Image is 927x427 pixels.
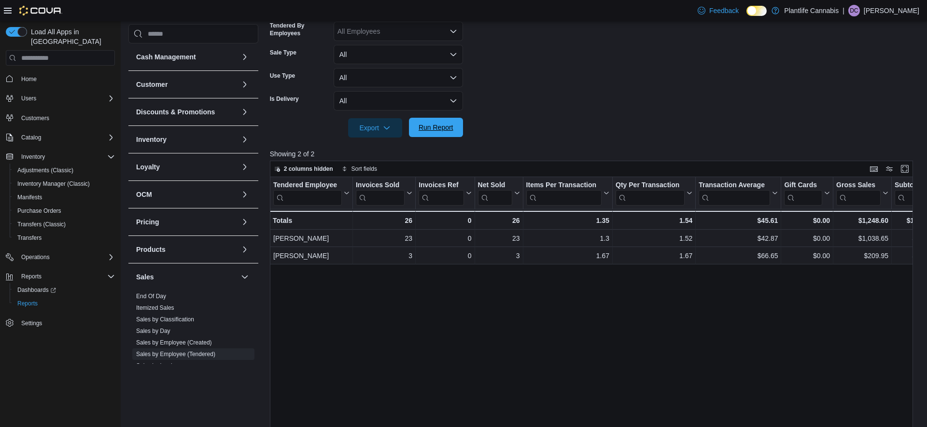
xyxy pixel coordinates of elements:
h3: Customer [136,80,168,89]
button: Reports [17,271,45,282]
span: Purchase Orders [17,207,61,215]
button: Tendered Employee [273,181,350,206]
span: Dashboards [14,284,115,296]
a: Transfers [14,232,45,244]
a: Itemized Sales [136,304,174,311]
div: 1.54 [616,215,692,226]
div: $209.95 [836,250,888,262]
div: Tendered Employee [273,181,342,206]
span: Reports [17,300,38,307]
button: OCM [239,189,251,200]
div: $42.87 [699,233,778,244]
h3: Loyalty [136,162,160,172]
button: Operations [2,250,119,264]
a: Sales by Invoice [136,362,178,369]
button: Sales [136,272,237,282]
a: Settings [17,317,46,329]
a: End Of Day [136,293,166,300]
span: Adjustments (Classic) [17,166,73,174]
a: Dashboards [10,283,119,297]
button: Enter fullscreen [899,163,911,175]
span: Run Report [419,123,453,132]
button: Net Sold [478,181,520,206]
h3: Products [136,245,166,254]
button: Cash Management [239,51,251,63]
span: Purchase Orders [14,205,115,217]
a: Home [17,73,41,85]
button: Catalog [17,132,45,143]
span: Manifests [14,192,115,203]
div: Net Sold [478,181,512,190]
div: Donna Chapman [848,5,860,16]
button: Invoices Ref [419,181,471,206]
div: Gross Sales [836,181,881,206]
button: Inventory [17,151,49,163]
div: 26 [356,215,412,226]
div: Qty Per Transaction [616,181,685,190]
div: $45.61 [699,215,778,226]
span: Transfers [14,232,115,244]
nav: Complex example [6,68,115,355]
div: 3 [478,250,520,262]
span: Home [21,75,37,83]
div: [PERSON_NAME] [273,233,350,244]
button: Customers [2,111,119,125]
span: Inventory [21,153,45,161]
button: Pricing [136,217,237,227]
button: Settings [2,316,119,330]
span: Customers [17,112,115,124]
input: Dark Mode [746,6,767,16]
div: Transaction Average [699,181,770,190]
a: Adjustments (Classic) [14,165,77,176]
div: $0.00 [784,215,830,226]
span: Load All Apps in [GEOGRAPHIC_DATA] [27,27,115,46]
span: Settings [17,317,115,329]
a: Dashboards [14,284,60,296]
a: Sales by Classification [136,316,194,323]
button: Qty Per Transaction [616,181,692,206]
a: Reports [14,298,42,309]
span: Adjustments (Classic) [14,165,115,176]
span: Transfers (Classic) [14,219,115,230]
button: Transfers (Classic) [10,218,119,231]
label: Sale Type [270,49,296,56]
a: Sales by Employee (Created) [136,339,212,346]
button: Run Report [409,118,463,137]
div: [PERSON_NAME] [273,250,350,262]
div: Gift Card Sales [784,181,822,206]
div: 1.67 [616,250,692,262]
p: | [843,5,844,16]
button: Invoices Sold [356,181,412,206]
div: Qty Per Transaction [616,181,685,206]
h3: Pricing [136,217,159,227]
button: Inventory [239,134,251,145]
div: 0 [419,233,471,244]
span: Sales by Employee (Created) [136,339,212,346]
h3: Discounts & Promotions [136,107,215,117]
a: Transfers (Classic) [14,219,70,230]
span: Users [21,95,36,102]
span: Dashboards [17,286,56,294]
button: Export [348,118,402,138]
button: Open list of options [449,28,457,35]
span: Catalog [17,132,115,143]
button: Purchase Orders [10,204,119,218]
button: Gift Cards [784,181,830,206]
button: Products [239,244,251,255]
span: Transfers (Classic) [17,220,66,228]
div: Tendered Employee [273,181,342,190]
div: 1.52 [616,233,692,244]
button: Customer [136,80,237,89]
span: DC [850,5,858,16]
div: 1.35 [526,215,609,226]
button: All [334,45,463,64]
button: Keyboard shortcuts [868,163,880,175]
span: Sort fields [351,165,377,173]
button: Operations [17,251,54,263]
span: Settings [21,319,42,327]
div: 0 [419,250,471,262]
button: Transaction Average [699,181,778,206]
button: Pricing [239,216,251,228]
span: Feedback [709,6,739,15]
